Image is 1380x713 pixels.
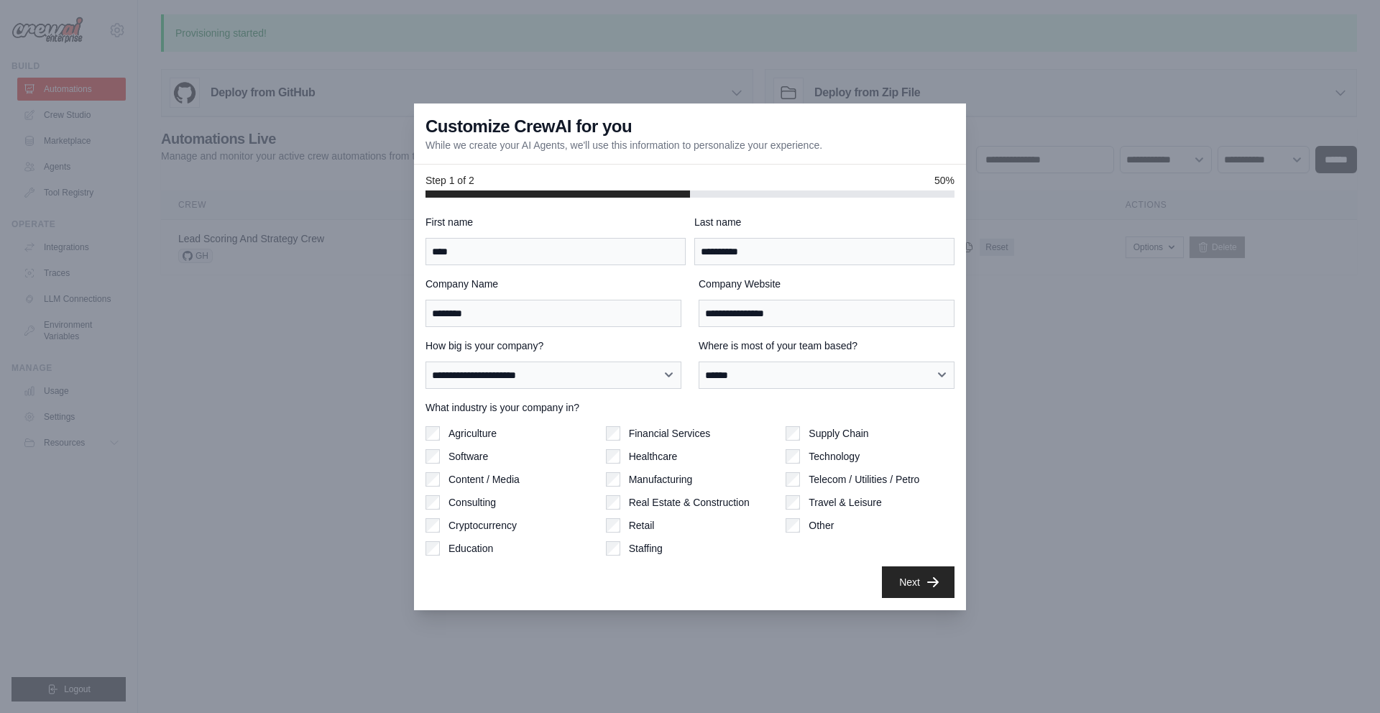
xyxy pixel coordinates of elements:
[934,173,954,188] span: 50%
[448,495,496,510] label: Consulting
[425,173,474,188] span: Step 1 of 2
[425,277,681,291] label: Company Name
[809,518,834,533] label: Other
[809,449,860,464] label: Technology
[448,449,488,464] label: Software
[448,426,497,441] label: Agriculture
[629,495,750,510] label: Real Estate & Construction
[882,566,954,598] button: Next
[448,518,517,533] label: Cryptocurrency
[809,426,868,441] label: Supply Chain
[699,339,954,353] label: Where is most of your team based?
[694,215,954,229] label: Last name
[699,277,954,291] label: Company Website
[629,426,711,441] label: Financial Services
[425,215,686,229] label: First name
[448,541,493,556] label: Education
[425,400,954,415] label: What industry is your company in?
[629,518,655,533] label: Retail
[629,541,663,556] label: Staffing
[629,449,678,464] label: Healthcare
[425,339,681,353] label: How big is your company?
[448,472,520,487] label: Content / Media
[809,472,919,487] label: Telecom / Utilities / Petro
[809,495,881,510] label: Travel & Leisure
[425,138,822,152] p: While we create your AI Agents, we'll use this information to personalize your experience.
[425,115,632,138] h3: Customize CrewAI for you
[629,472,693,487] label: Manufacturing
